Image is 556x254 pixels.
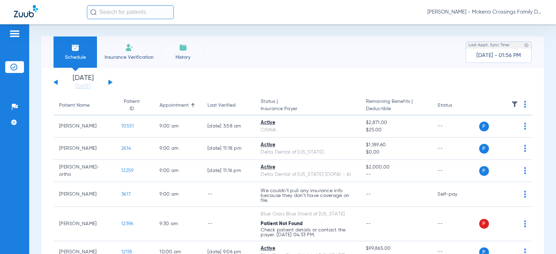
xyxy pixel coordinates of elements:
div: Patient ID [121,98,148,113]
span: P [479,219,489,229]
div: Appointment [160,102,189,109]
div: Blue Cross Blue Shield of [US_STATE] [261,211,355,218]
img: Zuub Logo [14,5,38,17]
th: Remaining Benefits | [360,96,432,115]
span: 10551 [121,124,134,129]
li: [DATE] [62,75,104,90]
span: Patient Not Found [261,221,303,226]
span: Deductible [366,105,426,113]
input: Search for patients [87,5,174,19]
th: Status | [255,96,360,115]
img: Manual Insurance Verification [125,43,133,52]
img: last sync help info [524,43,529,48]
div: Patient ID [121,98,142,113]
img: group-dot-blue.svg [524,167,526,174]
img: Search Icon [90,9,97,15]
span: [PERSON_NAME] - Mokena Crossings Family Dental [427,9,542,16]
span: $0.00 [366,149,426,156]
div: Active [261,141,355,149]
div: CIGNA [261,126,355,134]
div: Last Verified [207,102,236,109]
td: -- [432,207,479,241]
div: Delta Dental of [US_STATE] (DDPA) - AI [261,171,355,178]
td: -- [202,182,255,207]
td: [PERSON_NAME] [54,207,116,241]
img: filter.svg [511,101,518,108]
div: Appointment [160,102,196,109]
td: 9:30 AM [154,207,202,241]
span: $2,871.00 [366,119,426,126]
span: $2,000.00 [366,164,426,171]
th: Status [432,96,479,115]
div: Last Verified [207,102,250,109]
span: P [479,122,489,131]
td: 9:00 AM [154,115,202,138]
span: Insurance Verification [102,54,156,61]
span: Insurance Payer [261,105,355,113]
div: Active [261,164,355,171]
span: Schedule [59,54,92,61]
div: Patient Name [59,102,90,109]
span: 12259 [121,168,133,173]
td: 9:00 AM [154,138,202,160]
td: [DATE] 11:16 PM [202,160,255,182]
img: group-dot-blue.svg [524,145,526,152]
span: Last Appt. Sync Time: [468,42,510,49]
td: [PERSON_NAME] [54,182,116,207]
img: History [179,43,187,52]
td: -- [432,115,479,138]
td: Self-pay [432,182,479,207]
p: Check patient details or contact the payer. [DATE] 04:33 PM. [261,228,355,237]
td: 9:00 AM [154,182,202,207]
td: [DATE] 3:58 AM [202,115,255,138]
span: 3617 [121,192,131,197]
span: $1,189.60 [366,141,426,149]
span: $99,865.00 [366,245,426,252]
span: P [479,166,489,176]
td: -- [432,138,479,160]
td: [DATE] 11:18 PM [202,138,255,160]
span: 2614 [121,146,131,151]
td: 9:00 AM [154,160,202,182]
span: -- [366,171,426,178]
td: [PERSON_NAME]-ortho [54,160,116,182]
a: [DATE] [62,83,104,90]
p: We couldn’t pull any insurance info because they don’t have coverage on file. [261,188,355,203]
div: Active [261,119,355,126]
td: [PERSON_NAME] [54,115,116,138]
td: [PERSON_NAME] [54,138,116,160]
span: 12396 [121,221,133,226]
span: -- [366,192,371,197]
td: -- [202,207,255,241]
span: $25.00 [366,126,426,134]
span: [DATE] - 01:56 PM [476,52,521,59]
img: group-dot-blue.svg [524,101,526,108]
img: Schedule [71,43,80,52]
span: History [166,54,199,61]
td: -- [432,160,479,182]
img: group-dot-blue.svg [524,220,526,227]
span: -- [366,221,371,226]
img: group-dot-blue.svg [524,191,526,198]
img: group-dot-blue.svg [524,123,526,130]
div: Delta Dental of [US_STATE] [261,149,355,156]
div: Patient Name [59,102,110,109]
span: P [479,144,489,154]
div: Active [261,245,355,252]
img: hamburger-icon [9,30,20,38]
